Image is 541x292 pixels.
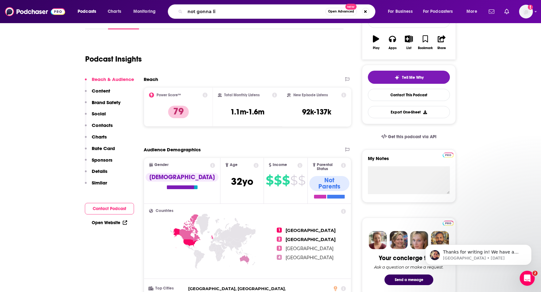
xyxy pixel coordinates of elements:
[92,122,113,128] p: Contacts
[286,228,336,233] span: [GEOGRAPHIC_DATA]
[154,163,168,167] span: Gender
[374,264,444,269] div: Ask a question or make a request.
[277,246,282,251] span: 3
[502,6,512,17] a: Show notifications dropdown
[389,46,397,50] div: Apps
[277,237,282,242] span: 2
[274,175,281,185] span: $
[157,93,181,97] h2: Power Score™
[85,180,107,191] button: Similar
[156,209,173,213] span: Countries
[92,111,106,117] p: Social
[423,7,453,16] span: For Podcasters
[369,231,387,249] img: Sydney Profile
[379,254,439,262] div: Your concierge team
[466,7,477,16] span: More
[266,175,273,185] span: $
[85,54,142,64] h1: Podcast Insights
[462,7,485,17] button: open menu
[168,106,189,118] p: 79
[401,31,417,54] button: List
[419,7,462,17] button: open menu
[92,168,107,174] p: Details
[388,7,413,16] span: For Business
[528,5,533,10] svg: Add a profile image
[368,106,450,118] button: Export One-Sheet
[85,99,121,111] button: Brand Safety
[92,157,112,163] p: Sponsors
[85,88,110,99] button: Content
[144,147,201,153] h2: Audience Demographics
[85,157,112,169] button: Sponsors
[345,4,357,10] span: New
[298,175,305,185] span: $
[286,255,333,260] span: [GEOGRAPHIC_DATA]
[443,152,454,158] a: Pro website
[519,5,533,18] span: Logged in as rowan.sullivan
[85,111,106,122] button: Social
[92,134,107,140] p: Charts
[384,7,420,17] button: open menu
[416,231,541,275] iframe: Intercom notifications message
[149,286,186,290] h3: Top Cities
[185,7,325,17] input: Search podcasts, credits, & more...
[73,7,104,17] button: open menu
[437,46,446,50] div: Share
[376,129,441,144] a: Get this podcast via API
[394,75,399,80] img: tell me why sparkle
[443,220,454,226] a: Pro website
[373,46,379,50] div: Play
[389,231,408,249] img: Barbara Profile
[133,7,156,16] span: Monitoring
[188,286,285,291] span: [GEOGRAPHIC_DATA], [GEOGRAPHIC_DATA]
[92,76,134,82] p: Reach & Audience
[443,221,454,226] img: Podchaser Pro
[309,176,349,191] div: Not Parents
[368,89,450,101] a: Contact This Podcast
[108,7,121,16] span: Charts
[368,71,450,84] button: tell me why sparkleTell Me Why
[434,31,450,54] button: Share
[533,271,538,276] span: 2
[325,8,357,15] button: Open AdvancedNew
[368,155,450,166] label: My Notes
[519,5,533,18] button: Show profile menu
[417,31,433,54] button: Bookmark
[144,76,158,82] h2: Reach
[328,10,354,13] span: Open Advanced
[418,46,433,50] div: Bookmark
[286,237,336,242] span: [GEOGRAPHIC_DATA]
[92,99,121,105] p: Brand Safety
[230,163,238,167] span: Age
[302,107,331,117] h3: 92k-137k
[406,46,411,50] div: List
[384,274,433,285] button: Send a message
[273,163,287,167] span: Income
[85,134,107,145] button: Charts
[85,168,107,180] button: Details
[78,7,96,16] span: Podcasts
[92,145,115,151] p: Rate Card
[224,93,260,97] h2: Total Monthly Listens
[286,246,333,251] span: [GEOGRAPHIC_DATA]
[92,88,110,94] p: Content
[104,7,125,17] a: Charts
[519,5,533,18] img: User Profile
[92,220,127,225] a: Open Website
[384,31,400,54] button: Apps
[146,173,219,182] div: [DEMOGRAPHIC_DATA]
[129,7,164,17] button: open menu
[486,6,497,17] a: Show notifications dropdown
[368,31,384,54] button: Play
[92,180,107,186] p: Similar
[85,145,115,157] button: Rate Card
[520,271,535,286] iframe: Intercom live chat
[5,6,65,18] img: Podchaser - Follow, Share and Rate Podcasts
[410,231,428,249] img: Jules Profile
[293,93,328,97] h2: New Episode Listens
[282,175,290,185] span: $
